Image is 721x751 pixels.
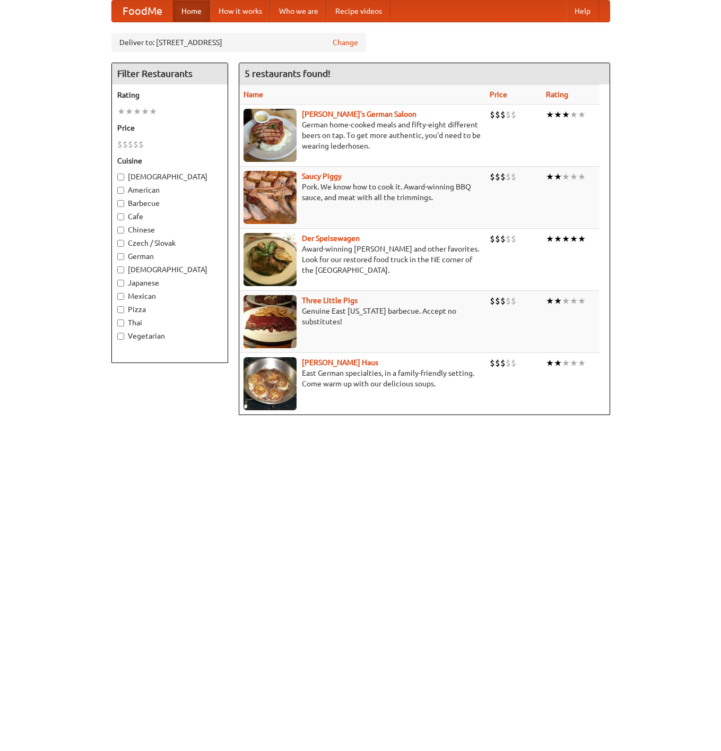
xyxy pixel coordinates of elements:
[244,357,297,410] img: kohlhaus.jpg
[562,233,570,245] li: ★
[141,106,149,117] li: ★
[244,171,297,224] img: saucy.jpg
[117,333,124,340] input: Vegetarian
[117,156,222,166] h5: Cuisine
[490,171,495,183] li: $
[562,357,570,369] li: ★
[111,33,366,52] div: Deliver to: [STREET_ADDRESS]
[490,295,495,307] li: $
[133,106,141,117] li: ★
[123,139,128,150] li: $
[244,233,297,286] img: speisewagen.jpg
[117,106,125,117] li: ★
[244,90,263,99] a: Name
[546,357,554,369] li: ★
[133,139,138,150] li: $
[500,109,506,120] li: $
[117,90,222,100] h5: Rating
[117,306,124,313] input: Pizza
[511,295,516,307] li: $
[570,233,578,245] li: ★
[138,139,144,150] li: $
[495,109,500,120] li: $
[511,357,516,369] li: $
[117,280,124,287] input: Japanese
[495,233,500,245] li: $
[578,357,586,369] li: ★
[506,357,511,369] li: $
[495,295,500,307] li: $
[511,109,516,120] li: $
[117,264,222,275] label: [DEMOGRAPHIC_DATA]
[117,211,222,222] label: Cafe
[117,291,222,301] label: Mexican
[490,109,495,120] li: $
[546,109,554,120] li: ★
[554,171,562,183] li: ★
[173,1,210,22] a: Home
[117,200,124,207] input: Barbecue
[302,234,360,243] a: Der Speisewagen
[566,1,599,22] a: Help
[570,109,578,120] li: ★
[302,358,378,367] b: [PERSON_NAME] Haus
[117,213,124,220] input: Cafe
[578,233,586,245] li: ★
[245,68,331,79] ng-pluralize: 5 restaurants found!
[490,357,495,369] li: $
[570,171,578,183] li: ★
[244,306,481,327] p: Genuine East [US_STATE] barbecue. Accept no substitutes!
[128,139,133,150] li: $
[244,119,481,151] p: German home-cooked meals and fifty-eight different beers on tap. To get more authentic, you'd nee...
[506,171,511,183] li: $
[112,63,228,84] h4: Filter Restaurants
[117,171,222,182] label: [DEMOGRAPHIC_DATA]
[244,295,297,348] img: littlepigs.jpg
[495,357,500,369] li: $
[490,233,495,245] li: $
[117,185,222,195] label: American
[554,295,562,307] li: ★
[546,171,554,183] li: ★
[554,357,562,369] li: ★
[244,244,481,275] p: Award-winning [PERSON_NAME] and other favorites. Look for our restored food truck in the NE corne...
[117,253,124,260] input: German
[149,106,157,117] li: ★
[302,296,358,305] a: Three Little Pigs
[125,106,133,117] li: ★
[500,295,506,307] li: $
[506,233,511,245] li: $
[570,357,578,369] li: ★
[244,109,297,162] img: esthers.jpg
[562,171,570,183] li: ★
[562,109,570,120] li: ★
[117,238,222,248] label: Czech / Slovak
[578,295,586,307] li: ★
[333,37,358,48] a: Change
[578,109,586,120] li: ★
[511,233,516,245] li: $
[506,109,511,120] li: $
[546,233,554,245] li: ★
[117,123,222,133] h5: Price
[570,295,578,307] li: ★
[302,110,416,118] a: [PERSON_NAME]'s German Saloon
[302,172,342,180] a: Saucy Piggy
[327,1,390,22] a: Recipe videos
[244,368,481,389] p: East German specialties, in a family-friendly setting. Come warm up with our delicious soups.
[117,293,124,300] input: Mexican
[117,174,124,180] input: [DEMOGRAPHIC_DATA]
[554,109,562,120] li: ★
[210,1,271,22] a: How it works
[117,187,124,194] input: American
[117,331,222,341] label: Vegetarian
[271,1,327,22] a: Who we are
[554,233,562,245] li: ★
[500,233,506,245] li: $
[117,240,124,247] input: Czech / Slovak
[112,1,173,22] a: FoodMe
[500,171,506,183] li: $
[562,295,570,307] li: ★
